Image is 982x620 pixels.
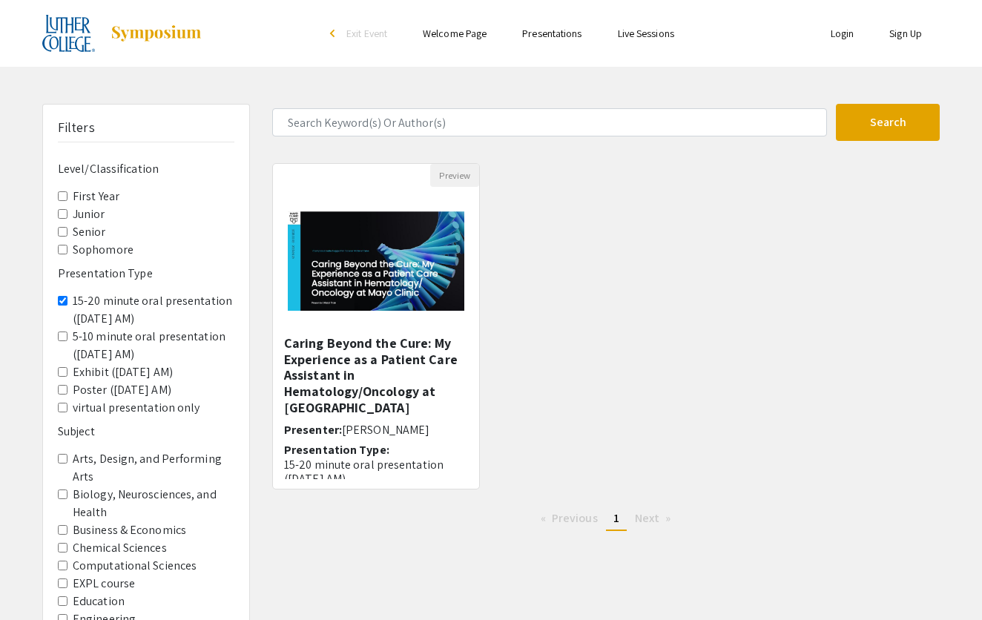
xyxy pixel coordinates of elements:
[73,557,197,575] label: Computational Sciences
[11,553,63,609] iframe: Chat
[58,424,234,438] h6: Subject
[831,27,854,40] a: Login
[346,27,387,40] span: Exit Event
[635,510,659,526] span: Next
[73,363,173,381] label: Exhibit ([DATE] AM)
[272,507,940,531] ul: Pagination
[423,27,487,40] a: Welcome Page
[284,423,468,437] h6: Presenter:
[73,188,119,205] label: First Year
[110,24,202,42] img: Symposium by ForagerOne
[73,521,186,539] label: Business & Economics
[342,422,429,438] span: [PERSON_NAME]
[273,197,479,326] img: <p>Caring Beyond the Cure: My Experience as a Patient Care Assistant in Hematology/Oncology at Ma...
[58,266,234,280] h6: Presentation Type
[42,15,202,52] a: 2025 Experiential Learning Showcase
[272,108,827,136] input: Search Keyword(s) Or Author(s)
[73,399,200,417] label: virtual presentation only
[272,163,480,489] div: Open Presentation <p>Caring Beyond the Cure: My Experience as a Patient Care Assistant in Hematol...
[613,510,619,526] span: 1
[73,381,171,399] label: Poster ([DATE] AM)
[73,328,234,363] label: 5-10 minute oral presentation ([DATE] AM)
[73,223,106,241] label: Senior
[58,162,234,176] h6: Level/Classification
[73,205,105,223] label: Junior
[522,27,581,40] a: Presentations
[73,593,125,610] label: Education
[889,27,922,40] a: Sign Up
[73,575,135,593] label: EXPL course
[73,241,134,259] label: Sophomore
[552,510,598,526] span: Previous
[284,458,468,486] p: 15-20 minute oral presentation ([DATE] AM)
[42,15,95,52] img: 2025 Experiential Learning Showcase
[330,29,339,38] div: arrow_back_ios
[430,164,479,187] button: Preview
[618,27,674,40] a: Live Sessions
[284,442,389,458] span: Presentation Type:
[836,104,940,141] button: Search
[284,335,468,415] h5: Caring Beyond the Cure: My Experience as a Patient Care Assistant in Hematology/Oncology at [GEOG...
[73,539,167,557] label: Chemical Sciences
[73,292,234,328] label: 15-20 minute oral presentation ([DATE] AM)
[58,119,95,136] h5: Filters
[73,450,234,486] label: Arts, Design, and Performing Arts
[73,486,234,521] label: Biology, Neurosciences, and Health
